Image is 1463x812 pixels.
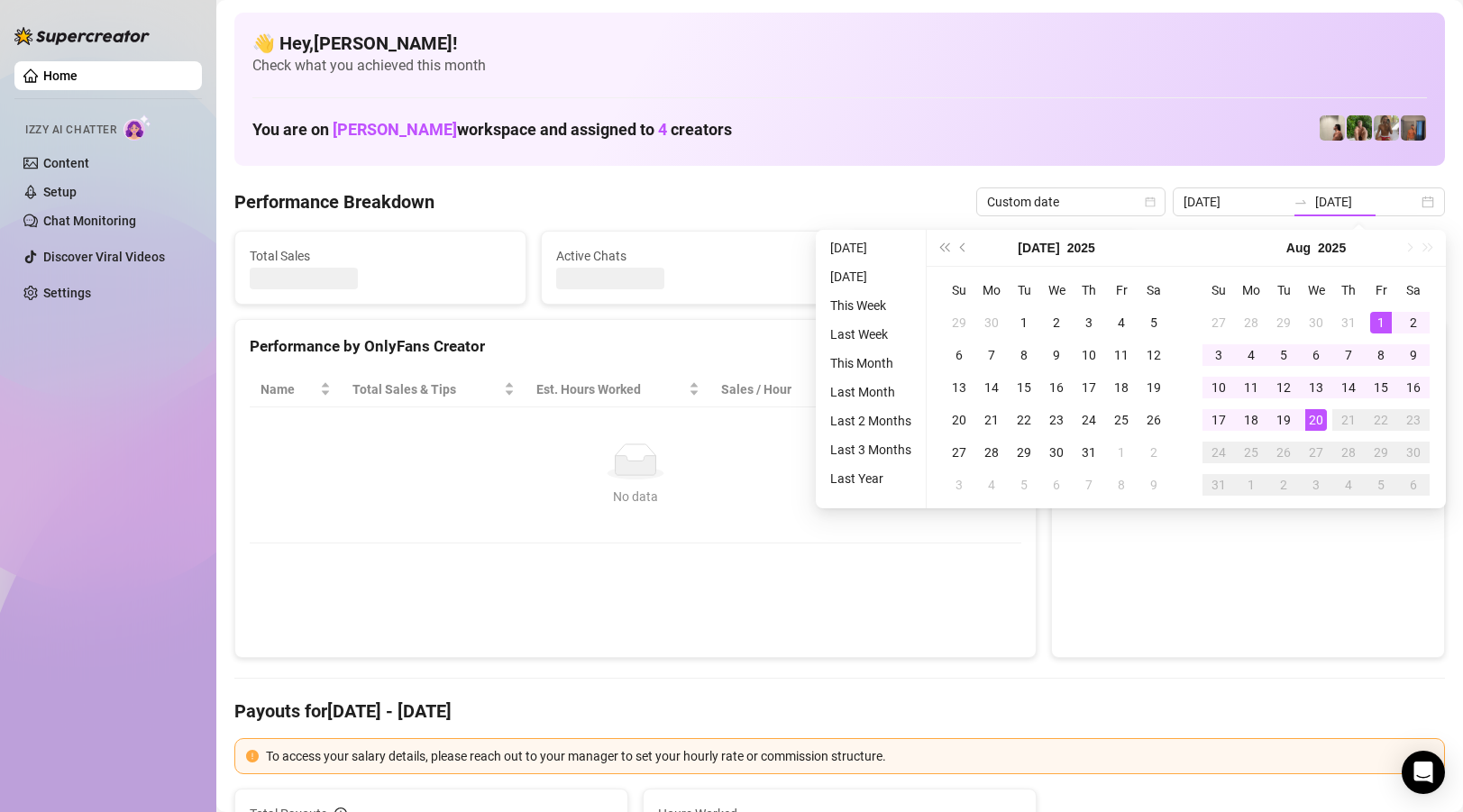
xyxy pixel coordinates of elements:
h4: Performance Breakdown [234,189,434,214]
span: Custom date [987,188,1155,215]
h1: You are on workspace and assigned to creators [252,120,732,140]
span: exclamation-circle [246,750,259,762]
img: Nathaniel [1374,115,1399,141]
img: logo-BBDzfeDw.svg [14,27,150,45]
span: Chat Conversion [861,379,996,399]
a: Settings [43,286,91,300]
span: Active Chats [556,246,818,266]
input: Start date [1184,192,1286,212]
th: Chat Conversion [850,372,1021,407]
input: End date [1315,192,1418,212]
span: swap-right [1294,195,1308,209]
span: Izzy AI Chatter [25,122,116,139]
img: Wayne [1401,115,1426,141]
span: 4 [658,120,667,139]
span: Check what you achieved this month [252,56,1427,76]
div: Est. Hours Worked [536,379,685,399]
img: Nathaniel [1347,115,1372,141]
img: AI Chatter [123,114,151,141]
div: To access your salary details, please reach out to your manager to set your hourly rate or commis... [266,746,1433,766]
h4: 👋 Hey, [PERSON_NAME] ! [252,31,1427,56]
th: Name [250,372,342,407]
div: Open Intercom Messenger [1402,751,1445,794]
span: to [1294,195,1308,209]
img: Ralphy [1320,115,1345,141]
a: Discover Viral Videos [43,250,165,264]
span: Messages Sent [863,246,1124,266]
span: Sales / Hour [721,379,825,399]
span: Total Sales & Tips [352,379,499,399]
div: No data [268,487,1003,506]
th: Sales / Hour [710,372,850,407]
h4: Payouts for [DATE] - [DATE] [234,698,1445,724]
span: calendar [1145,196,1156,207]
div: Performance by OnlyFans Creator [250,334,1021,359]
th: Total Sales & Tips [342,372,525,407]
a: Setup [43,185,77,199]
span: Name [261,379,316,399]
a: Content [43,156,89,170]
div: Sales by OnlyFans Creator [1066,334,1430,359]
a: Chat Monitoring [43,214,136,228]
a: Home [43,68,78,83]
span: [PERSON_NAME] [333,120,457,139]
span: Total Sales [250,246,511,266]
